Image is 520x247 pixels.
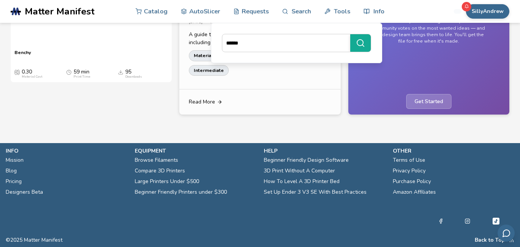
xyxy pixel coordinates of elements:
button: SillyAndrew [466,4,509,19]
div: Downloads [125,75,142,79]
button: Send feedback via email [498,225,515,242]
a: Terms of Use [393,155,425,166]
p: help [264,147,385,155]
a: Compare 3D Printers [135,166,185,176]
div: 0.30 [22,69,42,79]
a: Mission [6,155,24,166]
span: Get Started [406,94,451,109]
span: Read More [189,99,215,105]
span: Average Cost [14,69,20,75]
button: Back to Top [475,237,505,243]
a: Instagram [465,217,470,226]
a: Browse Filaments [135,155,178,166]
a: Intermediate [189,65,229,76]
a: Set Up Ender 3 V3 SE With Best Practices [264,187,367,198]
div: 59 min [73,69,90,79]
span: Downloads [118,69,123,75]
a: Purchase Policy [393,176,431,187]
span: Average Print Time [66,69,72,75]
a: Beginner Friendly Design Software [264,155,349,166]
span: Matter Manifest [25,6,94,17]
a: Blog [6,166,17,176]
a: Pricing [6,176,22,187]
p: equipment [135,147,256,155]
a: Read More [179,89,340,115]
a: Amazon Affiliates [393,187,436,198]
a: Beginner Friendly Printers under $300 [135,187,227,198]
span: © 2025 Matter Manifest [6,237,62,243]
p: Didn't find what you're looking for? Request it. Our community votes on the most wanted ideas — a... [372,18,486,45]
div: 95 [125,69,142,79]
p: other [393,147,514,155]
a: 3D Print Without A Computer [264,166,335,176]
div: Material Cost [22,75,42,79]
a: Large Printers Under $500 [135,176,199,187]
a: Tiktok [491,217,501,226]
a: Materials [189,50,220,61]
a: Privacy Policy [393,166,426,176]
div: Print Time [73,75,90,79]
a: How To Level A 3D Printer Bed [264,176,340,187]
p: info [6,147,127,155]
p: A guide to working with different FDM filament materials including PLA, PETG, TPU, ASA, Nylon, ABS [189,30,331,46]
a: Benchy [14,49,31,61]
a: RSS Feed [509,237,514,243]
a: Facebook [438,217,443,226]
a: Designers Beta [6,187,43,198]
